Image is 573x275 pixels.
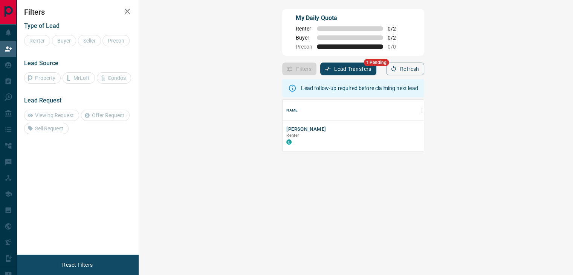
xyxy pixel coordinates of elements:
span: 0 / 2 [388,35,404,41]
span: Lead Source [24,60,58,67]
h2: Filters [24,8,131,17]
button: Reset Filters [57,258,98,271]
span: 0 / 2 [388,26,404,32]
button: Lead Transfers [320,63,376,75]
div: condos.ca [286,139,292,145]
span: Renter [296,26,312,32]
p: My Daily Quota [296,14,404,23]
div: Name [283,100,422,121]
span: Lead Request [24,97,61,104]
button: [PERSON_NAME] [286,126,326,133]
span: 1 Pending [364,59,389,66]
span: Precon [296,44,312,50]
button: Refresh [386,63,424,75]
span: Renter [286,133,299,138]
span: Type of Lead [24,22,60,29]
span: Buyer [296,35,312,41]
div: Name [286,100,298,121]
div: Lead follow-up required before claiming next lead [301,81,418,95]
span: 0 / 0 [388,44,404,50]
